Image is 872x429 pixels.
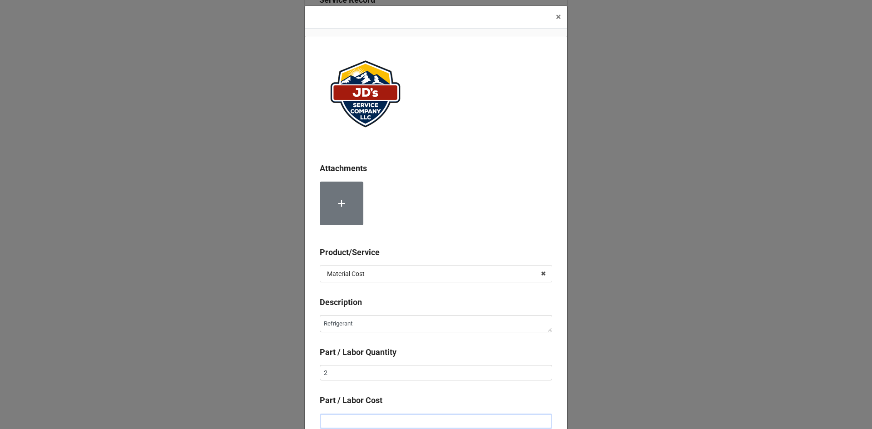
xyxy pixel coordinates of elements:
[320,346,396,359] label: Part / Labor Quantity
[327,271,365,277] div: Material Cost
[320,51,411,137] img: ePqffAuANl%2FJDServiceCoLogo_website.png
[320,246,380,259] label: Product/Service
[320,394,382,407] label: Part / Labor Cost
[320,296,362,309] label: Description
[320,315,552,332] textarea: Refrigerant
[320,162,367,175] label: Attachments
[556,11,561,22] span: ×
